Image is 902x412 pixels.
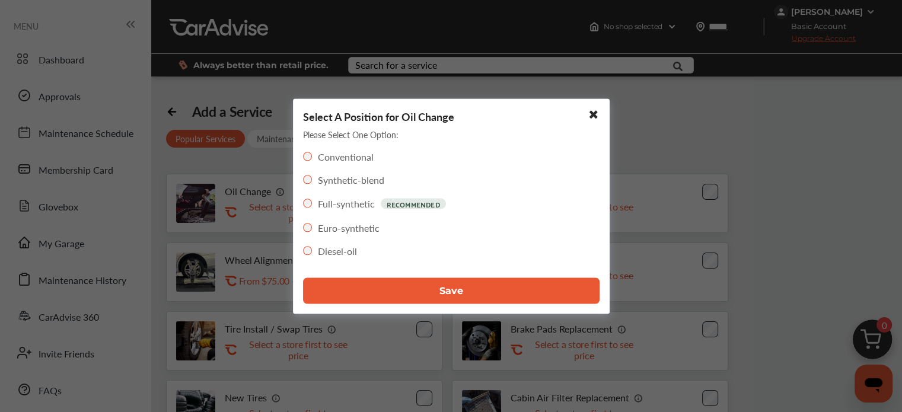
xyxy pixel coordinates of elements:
[318,149,374,163] label: Conventional
[318,244,357,257] label: Diesel-oil
[381,198,446,209] p: RECOMMENDED
[318,197,375,210] label: Full-synthetic
[439,285,463,296] span: Save
[303,277,600,304] button: Save
[303,108,454,123] p: Select A Position for Oil Change
[303,128,399,140] p: Please Select One Option:
[318,221,380,234] label: Euro-synthetic
[318,173,384,186] label: Synthetic-blend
